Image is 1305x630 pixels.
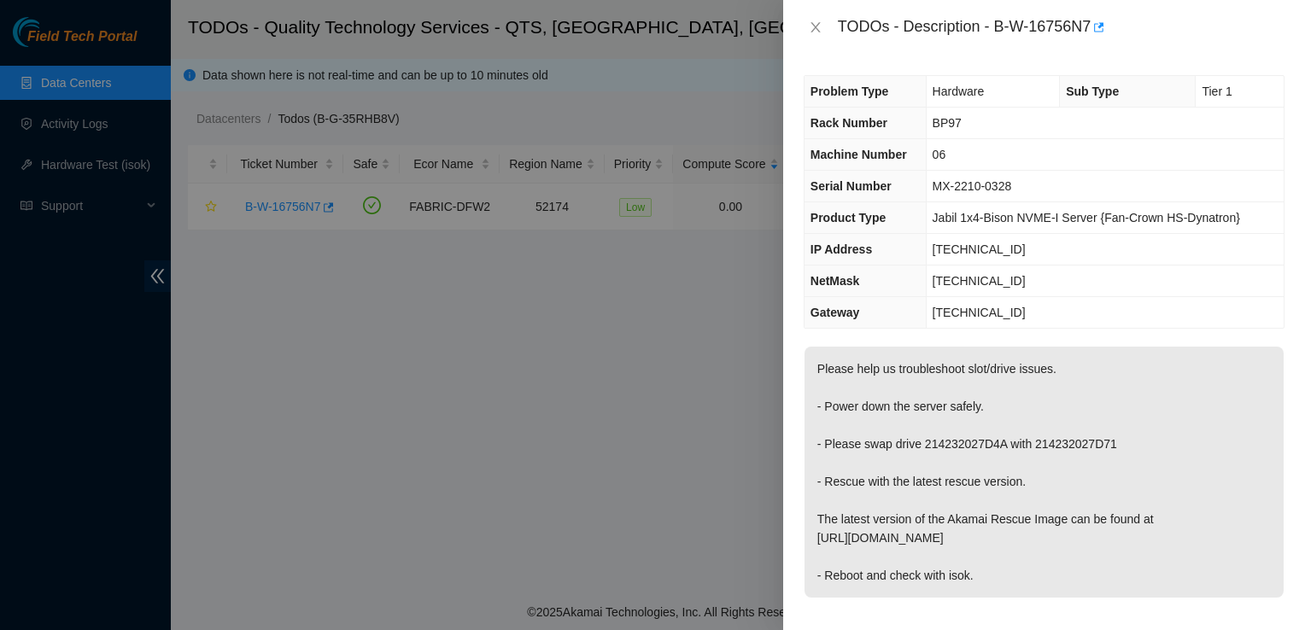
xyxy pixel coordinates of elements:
span: [TECHNICAL_ID] [933,274,1026,288]
span: Jabil 1x4-Bison NVME-I Server {Fan-Crown HS-Dynatron} [933,211,1240,225]
span: [TECHNICAL_ID] [933,306,1026,319]
span: Gateway [811,306,860,319]
span: Tier 1 [1202,85,1232,98]
span: Product Type [811,211,886,225]
span: IP Address [811,242,872,256]
button: Close [804,20,828,36]
span: Hardware [933,85,985,98]
span: 06 [933,148,946,161]
div: TODOs - Description - B-W-16756N7 [838,14,1285,41]
span: BP97 [933,116,962,130]
span: close [809,20,822,34]
span: MX-2210-0328 [933,179,1012,193]
span: Sub Type [1066,85,1119,98]
span: [TECHNICAL_ID] [933,242,1026,256]
span: NetMask [811,274,860,288]
span: Machine Number [811,148,907,161]
span: Rack Number [811,116,887,130]
span: Serial Number [811,179,892,193]
p: Please help us troubleshoot slot/drive issues. - Power down the server safely. - Please swap driv... [805,347,1284,598]
span: Problem Type [811,85,889,98]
